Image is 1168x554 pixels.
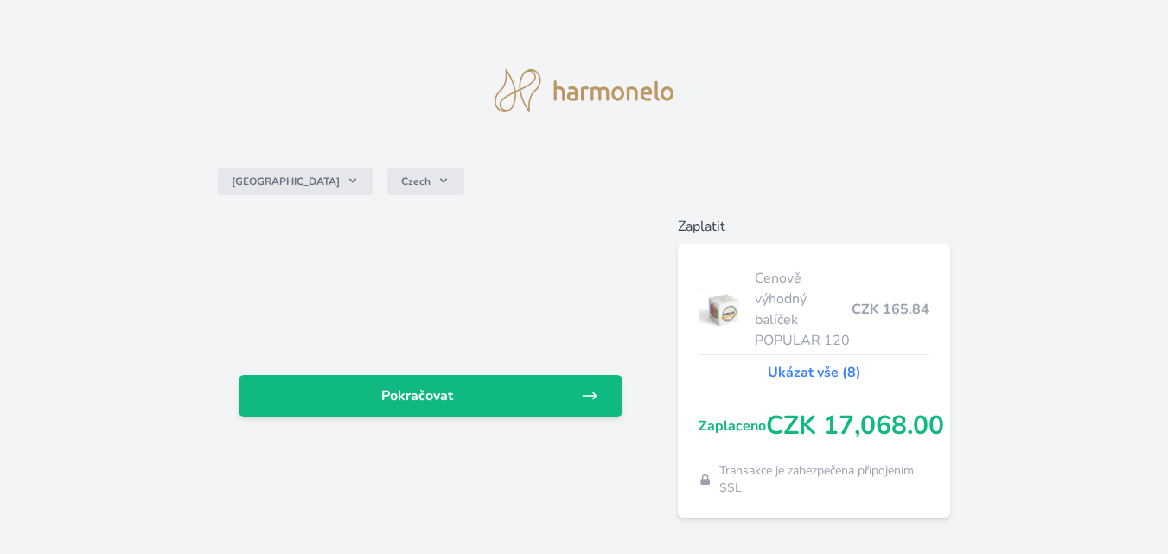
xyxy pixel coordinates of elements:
img: popular.jpg [699,288,748,331]
button: Czech [387,168,464,195]
img: logo.svg [495,69,674,112]
a: Ukázat vše (8) [768,362,861,383]
span: [GEOGRAPHIC_DATA] [232,175,340,188]
h6: Zaplatit [678,216,950,237]
button: [GEOGRAPHIC_DATA] [218,168,373,195]
span: Cenově výhodný balíček POPULAR 120 [755,268,852,351]
a: Pokračovat [239,375,622,417]
span: Pokračovat [252,385,581,406]
span: Transakce je zabezpečena připojením SSL [719,462,930,497]
span: Zaplaceno [699,416,766,436]
span: CZK 165.84 [852,299,929,320]
span: Czech [401,175,431,188]
span: CZK 17,068.00 [766,411,944,442]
